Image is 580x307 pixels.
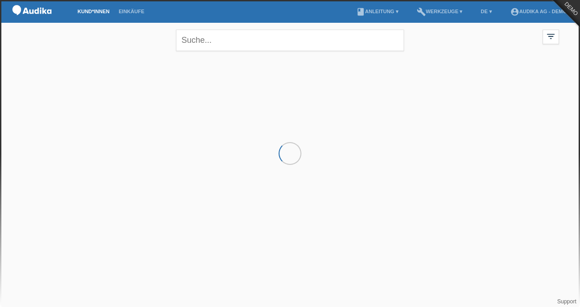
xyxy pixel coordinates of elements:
[506,9,575,14] a: account_circleAudika AG - Demo ▾
[73,9,114,14] a: Kund*innen
[9,18,55,25] a: POS — MF Group
[510,7,519,16] i: account_circle
[176,30,404,51] input: Suche...
[412,9,467,14] a: buildWerkzeuge ▾
[352,9,403,14] a: bookAnleitung ▾
[114,9,149,14] a: Einkäufe
[356,7,365,16] i: book
[546,31,556,41] i: filter_list
[476,9,496,14] a: DE ▾
[417,7,426,16] i: build
[557,298,576,305] a: Support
